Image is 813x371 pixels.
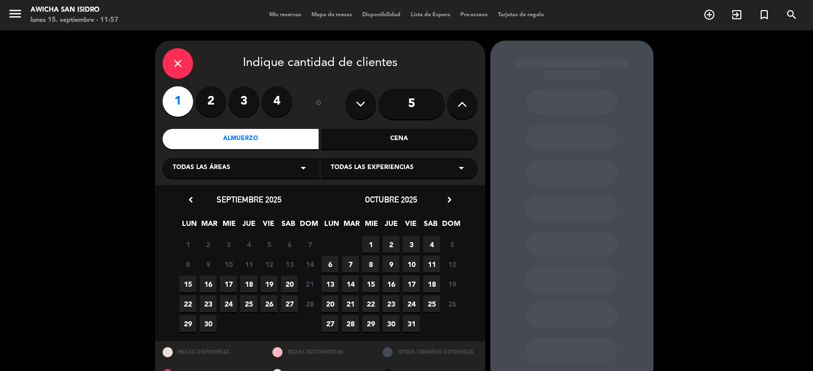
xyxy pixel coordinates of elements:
span: 9 [383,256,399,273]
span: 9 [200,256,216,273]
div: Cena [321,129,478,149]
label: 1 [163,86,193,117]
span: VIE [402,218,419,234]
span: 26 [444,295,460,312]
span: 27 [281,295,298,312]
span: Todas las áreas [173,163,230,173]
span: 29 [179,315,196,332]
span: 15 [179,276,196,292]
span: 28 [342,315,359,332]
label: 3 [229,86,259,117]
button: menu [8,6,23,25]
span: 20 [322,295,338,312]
i: chevron_right [444,194,455,205]
div: MESAS RESTRINGIDAS [265,341,375,363]
span: Mapa de mesas [306,12,357,18]
span: Tarjetas de regalo [493,12,549,18]
i: search [786,9,798,21]
span: MIE [221,218,237,234]
span: 8 [362,256,379,273]
div: OTROS TAMAÑOS DIPONIBLES [375,341,485,363]
span: 16 [383,276,399,292]
i: arrow_drop_down [455,162,467,174]
span: 22 [179,295,196,312]
div: Awicha San Isidro [30,5,118,15]
span: 19 [261,276,277,292]
span: 21 [301,276,318,292]
span: 29 [362,315,379,332]
span: 23 [383,295,399,312]
i: exit_to_app [731,9,743,21]
span: 24 [403,295,420,312]
span: 2 [200,236,216,253]
span: 13 [322,276,338,292]
i: close [172,57,184,70]
span: 6 [281,236,298,253]
i: menu [8,6,23,21]
i: add_circle_outline [703,9,715,21]
span: Lista de Espera [405,12,455,18]
span: 3 [220,236,237,253]
span: 5 [261,236,277,253]
span: JUE [240,218,257,234]
span: 12 [444,256,460,273]
span: DOM [300,218,317,234]
span: LUN [181,218,198,234]
span: Mis reservas [264,12,306,18]
span: MIE [363,218,380,234]
span: SAB [280,218,297,234]
span: 16 [200,276,216,292]
span: 11 [240,256,257,273]
span: 26 [261,295,277,312]
span: 3 [403,236,420,253]
span: 21 [342,295,359,312]
span: 8 [179,256,196,273]
span: JUE [383,218,399,234]
span: 6 [322,256,338,273]
span: 14 [301,256,318,273]
span: 31 [403,315,420,332]
span: 11 [423,256,440,273]
span: 19 [444,276,460,292]
span: 25 [423,295,440,312]
i: turned_in_not [758,9,770,21]
span: 2 [383,236,399,253]
span: 22 [362,295,379,312]
span: 13 [281,256,298,273]
span: 1 [179,236,196,253]
i: chevron_left [185,194,196,205]
span: 18 [240,276,257,292]
span: 1 [362,236,379,253]
span: SAB [422,218,439,234]
span: 28 [301,295,318,312]
div: lunes 15. septiembre - 11:57 [30,15,118,25]
span: 15 [362,276,379,292]
span: 5 [444,236,460,253]
span: 10 [403,256,420,273]
span: LUN [323,218,340,234]
span: 18 [423,276,440,292]
span: 23 [200,295,216,312]
span: 25 [240,295,257,312]
span: 4 [423,236,440,253]
span: octubre 2025 [365,194,417,205]
span: 30 [383,315,399,332]
i: arrow_drop_down [297,162,309,174]
span: VIE [260,218,277,234]
span: Pre-acceso [455,12,493,18]
span: 20 [281,276,298,292]
span: Disponibilidad [357,12,405,18]
span: DOM [442,218,459,234]
div: ó [302,86,335,122]
label: 2 [196,86,226,117]
span: 27 [322,315,338,332]
span: MAR [343,218,360,234]
span: 14 [342,276,359,292]
span: 17 [220,276,237,292]
span: 7 [342,256,359,273]
div: MESAS DISPONIBLES [155,341,265,363]
span: Todas las experiencias [331,163,414,173]
span: 4 [240,236,257,253]
span: 7 [301,236,318,253]
span: 30 [200,315,216,332]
